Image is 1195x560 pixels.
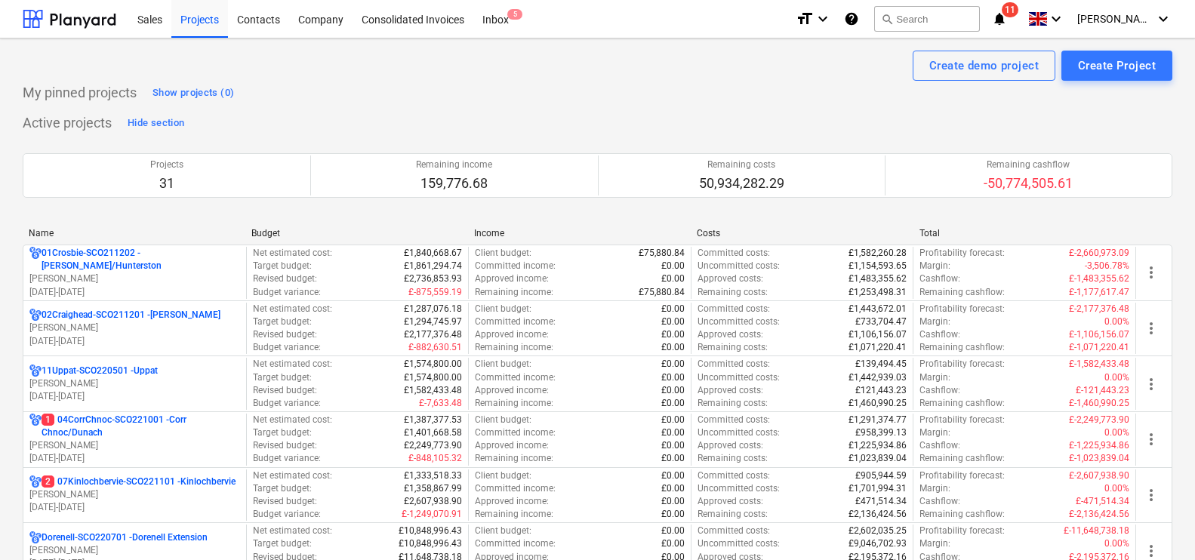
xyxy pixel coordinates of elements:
div: 207Kinlochbervie-SCO221101 -Kinlochbervie[PERSON_NAME][DATE]-[DATE] [29,475,240,514]
p: Remaining costs [699,158,784,171]
p: £-875,559.19 [408,286,462,299]
i: keyboard_arrow_down [1047,10,1065,28]
p: Dorenell-SCO220701 - Dorenell Extension [42,531,208,544]
p: £-2,136,424.56 [1069,508,1129,521]
p: Margin : [919,537,950,550]
p: £1,333,518.33 [404,469,462,482]
p: Uncommitted costs : [698,482,780,495]
p: Budget variance : [253,286,321,299]
p: £0.00 [661,315,685,328]
p: Remaining income : [475,508,553,521]
i: keyboard_arrow_down [814,10,832,28]
p: Profitability forecast : [919,247,1005,260]
p: £-1,071,220.41 [1069,341,1129,354]
div: Income [474,228,685,238]
p: Remaining costs : [698,286,768,299]
p: [PERSON_NAME] [29,439,240,452]
p: £1,294,745.97 [404,315,462,328]
p: £0.00 [661,426,685,439]
button: Search [874,6,980,32]
p: Projects [150,158,183,171]
p: Client budget : [475,247,531,260]
p: £1,387,377.53 [404,414,462,426]
p: Committed income : [475,260,556,272]
p: £1,154,593.65 [849,260,907,272]
p: Client budget : [475,469,531,482]
p: £10,848,996.43 [399,537,462,550]
p: Remaining income : [475,452,553,465]
div: Project has multi currencies enabled [29,309,42,322]
p: £1,582,433.48 [404,384,462,397]
button: Create demo project [913,51,1055,81]
div: 104CorrChnoc-SCO221001 -Corr Chnoc/Dunach[PERSON_NAME][DATE]-[DATE] [29,414,240,466]
p: Approved income : [475,272,549,285]
p: Active projects [23,114,112,132]
p: £1,483,355.62 [849,272,907,285]
p: £1,023,839.04 [849,452,907,465]
p: £1,225,934.86 [849,439,907,452]
p: Approved costs : [698,328,763,341]
p: Remaining income [416,158,492,171]
p: £10,848,996.43 [399,525,462,537]
iframe: Chat Widget [1120,488,1195,560]
span: [PERSON_NAME] [1077,13,1153,25]
p: Margin : [919,260,950,272]
p: 0.00% [1104,426,1129,439]
p: 07Kinlochbervie-SCO221101 - Kinlochbervie [42,475,236,488]
p: £1,253,498.31 [849,286,907,299]
p: £1,574,800.00 [404,371,462,384]
p: Committed costs : [698,247,770,260]
p: 0.00% [1104,537,1129,550]
p: Budget variance : [253,397,321,410]
p: £121,443.23 [855,384,907,397]
p: Net estimated cost : [253,414,332,426]
p: Approved costs : [698,439,763,452]
p: Target budget : [253,371,312,384]
p: Remaining cashflow [984,158,1073,171]
p: £-848,105.32 [408,452,462,465]
p: £-1,106,156.07 [1069,328,1129,341]
p: Cashflow : [919,328,960,341]
p: £2,177,376.48 [404,328,462,341]
p: Committed income : [475,315,556,328]
p: £471,514.34 [855,495,907,508]
p: £2,602,035.25 [849,525,907,537]
p: £0.00 [661,469,685,482]
p: £2,249,773.90 [404,439,462,452]
p: Approved costs : [698,384,763,397]
p: £1,358,867.99 [404,482,462,495]
p: Committed costs : [698,303,770,315]
p: £1,401,668.58 [404,426,462,439]
p: £958,399.13 [855,426,907,439]
p: £0.00 [661,371,685,384]
i: Knowledge base [844,10,859,28]
p: Committed costs : [698,358,770,371]
p: 0.00% [1104,371,1129,384]
button: Create Project [1061,51,1172,81]
span: more_vert [1142,375,1160,393]
p: Net estimated cost : [253,358,332,371]
p: £0.00 [661,358,685,371]
p: Profitability forecast : [919,414,1005,426]
span: 5 [507,9,522,20]
p: £-1,582,433.48 [1069,358,1129,371]
p: Cashflow : [919,495,960,508]
p: Approved costs : [698,272,763,285]
p: Budget variance : [253,452,321,465]
p: Remaining cashflow : [919,397,1005,410]
p: Approved costs : [698,495,763,508]
p: Approved income : [475,384,549,397]
p: £1,582,260.28 [849,247,907,260]
p: Margin : [919,371,950,384]
p: Margin : [919,315,950,328]
p: Cashflow : [919,439,960,452]
p: -50,774,505.61 [984,174,1073,192]
p: £0.00 [661,452,685,465]
div: 01Crosbie-SCO211202 -[PERSON_NAME]/Hunterston[PERSON_NAME][DATE]-[DATE] [29,247,240,299]
p: Remaining costs : [698,452,768,465]
div: Name [29,228,239,238]
p: £-11,648,738.18 [1064,525,1129,537]
p: Margin : [919,482,950,495]
p: 0.00% [1104,482,1129,495]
